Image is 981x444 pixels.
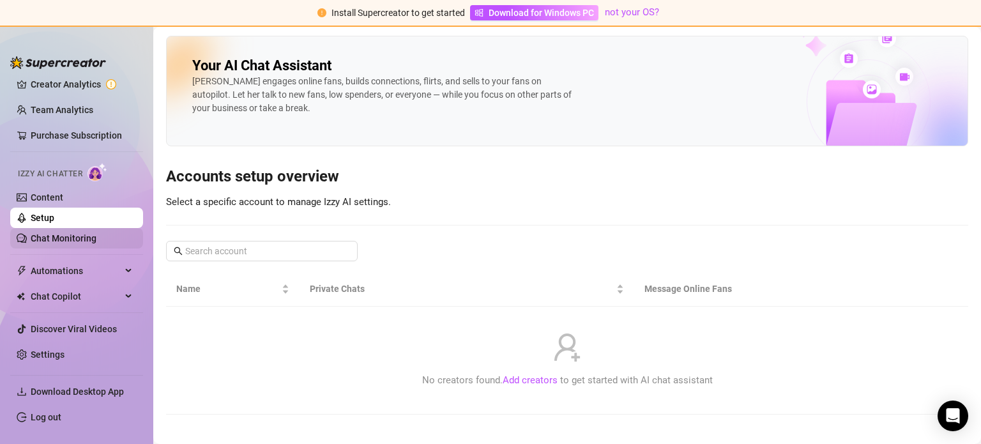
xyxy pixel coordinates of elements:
span: Izzy AI Chatter [18,168,82,180]
th: Message Online Fans [634,272,857,307]
a: Setup [31,213,54,223]
th: Name [166,272,300,307]
img: logo-BBDzfeDw.svg [10,56,106,69]
a: Team Analytics [31,105,93,115]
span: thunderbolt [17,266,27,276]
div: [PERSON_NAME] engages online fans, builds connections, flirts, and sells to your fans on autopilo... [192,75,575,115]
span: Name [176,282,279,296]
span: Install Supercreator to get started [331,8,465,18]
a: Chat Monitoring [31,233,96,243]
span: Download for Windows PC [489,6,594,20]
a: Discover Viral Videos [31,324,117,334]
a: Download for Windows PC [470,5,598,20]
img: Chat Copilot [17,292,25,301]
a: Purchase Subscription [31,125,133,146]
a: Creator Analytics exclamation-circle [31,74,133,95]
a: Content [31,192,63,203]
h2: Your AI Chat Assistant [192,57,331,75]
a: not your OS? [605,6,659,18]
img: ai-chatter-content-library-cLFOSyPT.png [770,15,968,146]
a: Add creators [503,374,558,386]
span: exclamation-circle [317,8,326,17]
th: Private Chats [300,272,634,307]
h3: Accounts setup overview [166,167,968,187]
span: Select a specific account to manage Izzy AI settings. [166,196,391,208]
span: Chat Copilot [31,286,121,307]
span: Download Desktop App [31,387,124,397]
input: Search account [185,244,340,258]
div: Open Intercom Messenger [938,401,968,431]
a: Log out [31,412,61,422]
span: download [17,387,27,397]
img: AI Chatter [87,163,107,181]
span: Private Chats [310,282,613,296]
span: Automations [31,261,121,281]
span: user-add [552,332,582,363]
a: Settings [31,349,65,360]
span: No creators found. to get started with AI chat assistant [422,373,713,388]
span: windows [475,8,483,17]
span: search [174,247,183,256]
